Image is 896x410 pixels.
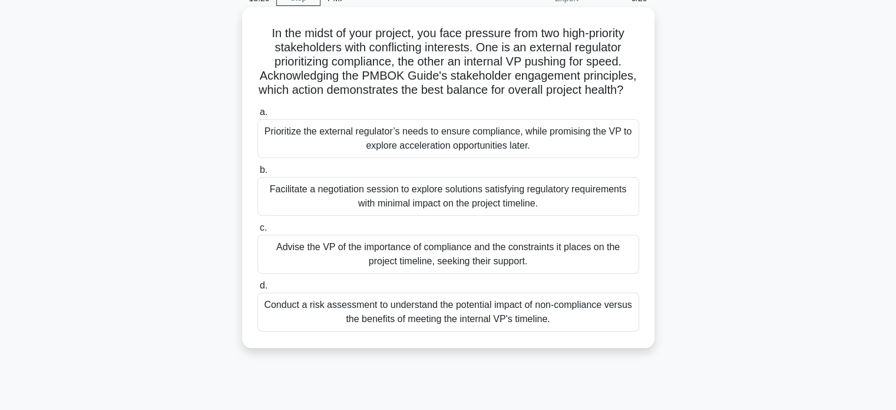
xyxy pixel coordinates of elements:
[257,235,639,274] div: Advise the VP of the importance of compliance and the constraints it places on the project timeli...
[260,280,267,290] span: d.
[257,293,639,332] div: Conduct a risk assessment to understand the potential impact of non-compliance versus the benefit...
[260,107,267,117] span: a.
[260,222,267,232] span: c.
[260,165,267,175] span: b.
[257,119,639,158] div: Prioritize the external regulator’s needs to ensure compliance, while promising the VP to explore...
[256,26,640,98] h5: In the midst of your project, you face pressure from two high-priority stakeholders with conflict...
[257,177,639,216] div: Facilitate a negotiation session to explore solutions satisfying regulatory requirements with min...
